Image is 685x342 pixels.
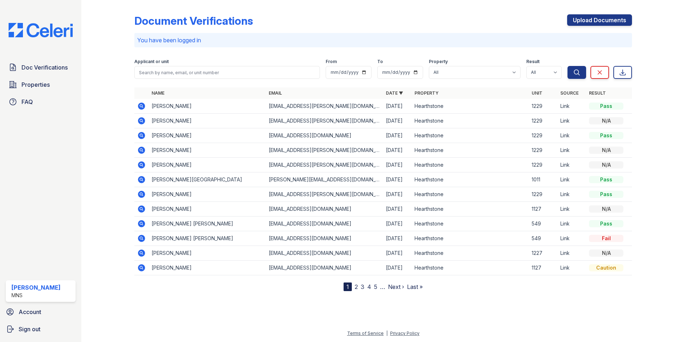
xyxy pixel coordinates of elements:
[589,220,623,227] div: Pass
[557,187,586,202] td: Link
[529,128,557,143] td: 1229
[412,158,529,172] td: Hearthstone
[529,217,557,231] td: 549
[529,246,557,261] td: 1227
[388,283,404,290] a: Next ›
[6,60,76,75] a: Doc Verifications
[412,231,529,246] td: Hearthstone
[407,283,423,290] a: Last »
[266,128,383,143] td: [EMAIL_ADDRESS][DOMAIN_NAME]
[412,217,529,231] td: Hearthstone
[557,202,586,217] td: Link
[149,261,266,275] td: [PERSON_NAME]
[529,231,557,246] td: 549
[386,331,388,336] div: |
[557,246,586,261] td: Link
[557,143,586,158] td: Link
[412,128,529,143] td: Hearthstone
[429,59,448,65] label: Property
[134,14,253,27] div: Document Verifications
[383,128,412,143] td: [DATE]
[3,23,78,37] img: CE_Logo_Blue-a8612792a0a2168367f1c8372b55b34899dd931a85d93a1a3d3e32e68fde9ad4.png
[266,114,383,128] td: [EMAIL_ADDRESS][PERSON_NAME][DOMAIN_NAME]
[266,99,383,114] td: [EMAIL_ADDRESS][PERSON_NAME][DOMAIN_NAME]
[557,99,586,114] td: Link
[3,305,78,319] a: Account
[557,231,586,246] td: Link
[589,147,623,154] div: N/A
[557,261,586,275] td: Link
[266,231,383,246] td: [EMAIL_ADDRESS][DOMAIN_NAME]
[589,205,623,213] div: N/A
[383,158,412,172] td: [DATE]
[589,191,623,198] div: Pass
[589,161,623,168] div: N/A
[383,261,412,275] td: [DATE]
[266,261,383,275] td: [EMAIL_ADDRESS][DOMAIN_NAME]
[560,90,579,96] a: Source
[11,292,61,299] div: MNS
[589,250,623,257] div: N/A
[589,264,623,271] div: Caution
[383,172,412,187] td: [DATE]
[412,261,529,275] td: Hearthstone
[380,282,385,291] span: …
[412,246,529,261] td: Hearthstone
[589,132,623,139] div: Pass
[529,99,557,114] td: 1229
[383,202,412,217] td: [DATE]
[6,95,76,109] a: FAQ
[589,235,623,242] div: Fail
[557,217,586,231] td: Link
[557,114,586,128] td: Link
[367,283,371,290] a: 4
[6,77,76,92] a: Properties
[361,283,364,290] a: 3
[149,246,266,261] td: [PERSON_NAME]
[149,202,266,217] td: [PERSON_NAME]
[412,202,529,217] td: Hearthstone
[529,187,557,202] td: 1229
[347,331,384,336] a: Terms of Service
[412,114,529,128] td: Hearthstone
[589,90,606,96] a: Result
[383,114,412,128] td: [DATE]
[532,90,542,96] a: Unit
[374,283,377,290] a: 5
[377,59,383,65] label: To
[589,103,623,110] div: Pass
[11,283,61,292] div: [PERSON_NAME]
[149,187,266,202] td: [PERSON_NAME]
[266,217,383,231] td: [EMAIL_ADDRESS][DOMAIN_NAME]
[390,331,420,336] a: Privacy Policy
[383,231,412,246] td: [DATE]
[412,143,529,158] td: Hearthstone
[266,246,383,261] td: [EMAIL_ADDRESS][DOMAIN_NAME]
[149,99,266,114] td: [PERSON_NAME]
[383,187,412,202] td: [DATE]
[21,63,68,72] span: Doc Verifications
[19,325,40,333] span: Sign out
[529,143,557,158] td: 1229
[383,246,412,261] td: [DATE]
[149,128,266,143] td: [PERSON_NAME]
[529,114,557,128] td: 1229
[383,143,412,158] td: [DATE]
[557,172,586,187] td: Link
[529,172,557,187] td: 1011
[529,202,557,217] td: 1127
[3,322,78,336] a: Sign out
[266,187,383,202] td: [EMAIL_ADDRESS][PERSON_NAME][DOMAIN_NAME]
[149,172,266,187] td: [PERSON_NAME][GEOGRAPHIC_DATA]
[266,202,383,217] td: [EMAIL_ADDRESS][DOMAIN_NAME]
[412,172,529,187] td: Hearthstone
[386,90,403,96] a: Date ▼
[355,283,358,290] a: 2
[567,14,632,26] a: Upload Documents
[21,98,33,106] span: FAQ
[529,261,557,275] td: 1127
[412,99,529,114] td: Hearthstone
[149,158,266,172] td: [PERSON_NAME]
[557,158,586,172] td: Link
